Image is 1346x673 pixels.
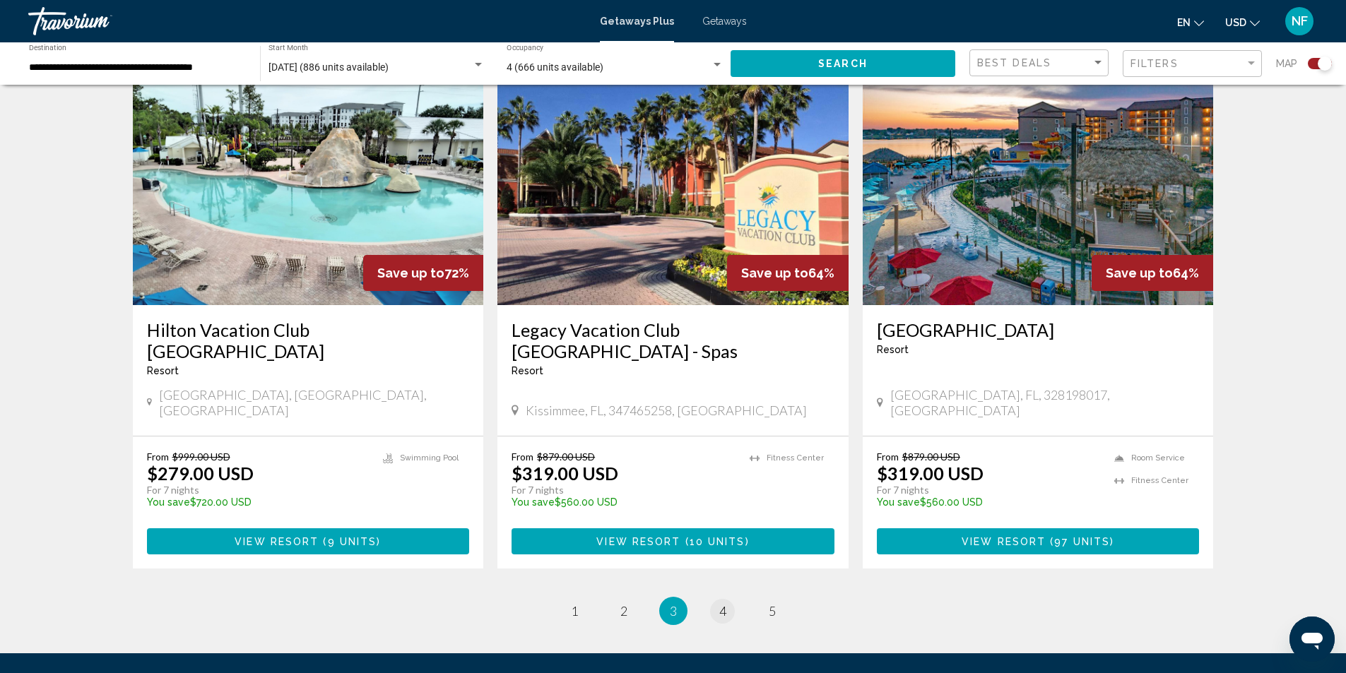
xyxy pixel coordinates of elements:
[877,496,920,508] span: You save
[877,319,1200,340] a: [GEOGRAPHIC_DATA]
[1289,617,1335,662] iframe: Button to launch messaging window
[877,484,1101,496] p: For 7 nights
[147,496,370,508] p: $720.00 USD
[670,603,677,619] span: 3
[1225,12,1260,32] button: Change currency
[1225,17,1246,28] span: USD
[512,528,834,554] button: View Resort(10 units)
[877,496,1101,508] p: $560.00 USD
[363,255,483,291] div: 72%
[400,453,459,463] span: Swimming Pool
[977,57,1104,69] mat-select: Sort by
[147,528,470,554] button: View Resort(9 units)
[731,50,955,76] button: Search
[235,536,319,547] span: View Resort
[620,603,627,619] span: 2
[377,266,444,280] span: Save up to
[719,603,726,619] span: 4
[600,16,674,27] a: Getaways Plus
[596,536,680,547] span: View Resort
[890,387,1200,418] span: [GEOGRAPHIC_DATA], FL, 328198017, [GEOGRAPHIC_DATA]
[1046,536,1114,547] span: ( )
[769,603,776,619] span: 5
[512,484,736,496] p: For 7 nights
[133,597,1214,625] ul: Pagination
[512,496,736,508] p: $560.00 USD
[147,484,370,496] p: For 7 nights
[902,451,960,463] span: $879.00 USD
[537,451,595,463] span: $879.00 USD
[690,536,745,547] span: 10 units
[1177,17,1191,28] span: en
[147,365,179,376] span: Resort
[877,451,899,463] span: From
[328,536,377,547] span: 9 units
[28,7,586,35] a: Travorium
[512,463,618,484] p: $319.00 USD
[512,496,555,508] span: You save
[512,319,834,362] a: Legacy Vacation Club [GEOGRAPHIC_DATA] - Spas
[147,463,254,484] p: $279.00 USD
[1131,453,1185,463] span: Room Service
[1130,58,1179,69] span: Filters
[1276,54,1297,73] span: Map
[863,79,1214,305] img: ii_rys1.jpg
[1131,476,1188,485] span: Fitness Center
[818,59,868,70] span: Search
[962,536,1046,547] span: View Resort
[741,266,808,280] span: Save up to
[159,387,469,418] span: [GEOGRAPHIC_DATA], [GEOGRAPHIC_DATA], [GEOGRAPHIC_DATA]
[877,528,1200,554] button: View Resort(97 units)
[1177,12,1204,32] button: Change language
[1123,49,1262,78] button: Filter
[1281,6,1318,36] button: User Menu
[702,16,747,27] a: Getaways
[147,319,470,362] a: Hilton Vacation Club [GEOGRAPHIC_DATA]
[526,403,807,418] span: Kissimmee, FL, 347465258, [GEOGRAPHIC_DATA]
[1092,255,1213,291] div: 64%
[512,451,533,463] span: From
[571,603,578,619] span: 1
[507,61,603,73] span: 4 (666 units available)
[680,536,749,547] span: ( )
[512,365,543,376] span: Resort
[147,451,169,463] span: From
[1054,536,1110,547] span: 97 units
[1106,266,1173,280] span: Save up to
[1292,14,1308,28] span: NF
[147,496,190,508] span: You save
[877,344,909,355] span: Resort
[319,536,381,547] span: ( )
[133,79,484,305] img: 2750O01X.jpg
[497,79,849,305] img: ii_spa1.jpg
[977,57,1051,69] span: Best Deals
[268,61,389,73] span: [DATE] (886 units available)
[727,255,849,291] div: 64%
[172,451,230,463] span: $999.00 USD
[767,453,824,463] span: Fitness Center
[877,463,984,484] p: $319.00 USD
